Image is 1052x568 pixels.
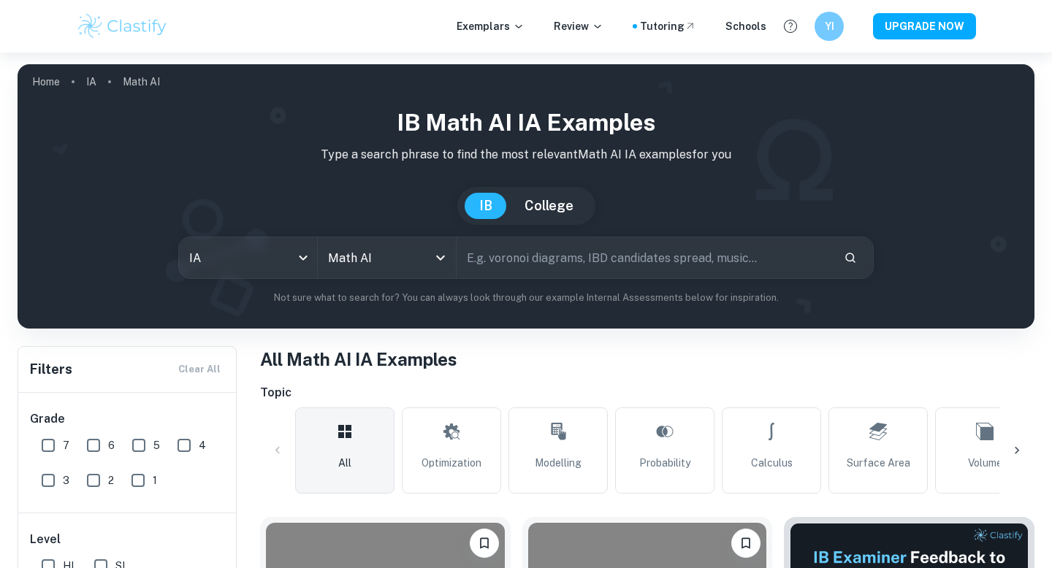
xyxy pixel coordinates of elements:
[821,18,838,34] h6: YI
[260,346,1034,372] h1: All Math AI IA Examples
[815,12,844,41] button: YI
[153,437,160,453] span: 5
[76,12,169,41] img: Clastify logo
[18,64,1034,329] img: profile cover
[465,193,507,219] button: IB
[108,472,114,488] span: 2
[554,18,603,34] p: Review
[29,105,1023,140] h1: IB Math AI IA examples
[639,455,690,471] span: Probability
[30,359,72,380] h6: Filters
[422,455,481,471] span: Optimization
[838,245,863,270] button: Search
[199,437,206,453] span: 4
[470,529,499,558] button: Bookmark
[179,237,317,278] div: IA
[731,529,761,558] button: Bookmark
[153,472,157,488] span: 1
[873,13,976,39] button: UPGRADE NOW
[847,455,910,471] span: Surface Area
[968,455,1002,471] span: Volume
[123,74,160,90] p: Math AI
[63,472,69,488] span: 3
[32,72,60,92] a: Home
[430,247,451,268] button: Open
[725,18,766,34] a: Schools
[640,18,696,34] a: Tutoring
[751,455,793,471] span: Calculus
[535,455,582,471] span: Modelling
[457,18,525,34] p: Exemplars
[86,72,96,92] a: IA
[457,237,832,278] input: E.g. voronoi diagrams, IBD candidates spread, music...
[29,146,1023,164] p: Type a search phrase to find the most relevant Math AI IA examples for you
[108,437,115,453] span: 6
[260,384,1034,402] h6: Topic
[510,193,588,219] button: College
[30,531,226,548] h6: Level
[30,410,226,428] h6: Grade
[778,14,803,39] button: Help and Feedback
[338,455,351,471] span: All
[29,291,1023,305] p: Not sure what to search for? You can always look through our example Internal Assessments below f...
[63,437,69,453] span: 7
